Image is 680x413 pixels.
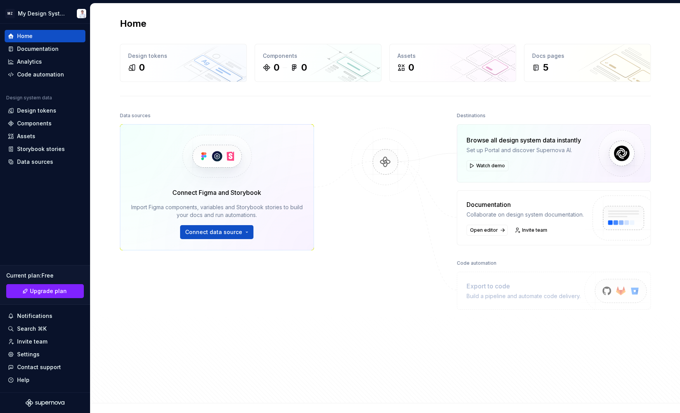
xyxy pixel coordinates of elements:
div: Import Figma components, variables and Storybook stories to build your docs and run automations. [131,203,303,219]
div: Collaborate on design system documentation. [467,211,584,219]
a: Assets [5,130,85,142]
div: Documentation [17,45,59,53]
div: Settings [17,351,40,358]
span: Connect data source [185,228,242,236]
div: Home [17,32,33,40]
div: Components [17,120,52,127]
a: Home [5,30,85,42]
a: Components [5,117,85,130]
div: Browse all design system data instantly [467,135,581,145]
button: Connect data source [180,225,253,239]
button: Contact support [5,361,85,373]
a: Invite team [5,335,85,348]
a: Storybook stories [5,143,85,155]
a: Docs pages5 [524,44,651,82]
div: Code automation [17,71,64,78]
div: Build a pipeline and automate code delivery. [467,292,581,300]
div: Connect Figma and Storybook [172,188,261,197]
span: Invite team [522,227,547,233]
a: Components00 [255,44,382,82]
div: Set up Portal and discover Supernova AI. [467,146,581,154]
div: Notifications [17,312,52,320]
div: Design system data [6,95,52,101]
div: Code automation [457,258,496,269]
div: Analytics [17,58,42,66]
div: MZ [5,9,15,18]
svg: Supernova Logo [26,399,64,407]
div: 0 [301,61,307,74]
h2: Home [120,17,146,30]
div: 5 [543,61,548,74]
a: Data sources [5,156,85,168]
div: Docs pages [532,52,643,60]
a: Design tokens0 [120,44,247,82]
div: Assets [397,52,508,60]
div: Data sources [120,110,151,121]
div: Documentation [467,200,584,209]
a: Invite team [512,225,551,236]
div: Help [17,376,29,384]
div: Current plan : Free [6,272,84,279]
div: Export to code [467,281,581,291]
a: Design tokens [5,104,85,117]
div: Design tokens [128,52,239,60]
span: Watch demo [476,163,505,169]
div: Data sources [17,158,53,166]
button: MZMy Design SystemChristian Heydt [2,5,88,22]
a: Assets0 [389,44,516,82]
div: 0 [139,61,145,74]
button: Search ⌘K [5,323,85,335]
div: Assets [17,132,35,140]
button: Watch demo [467,160,508,171]
div: Invite team [17,338,47,345]
a: Open editor [467,225,508,236]
div: Search ⌘K [17,325,47,333]
a: Settings [5,348,85,361]
div: 0 [408,61,414,74]
span: Open editor [470,227,498,233]
a: Documentation [5,43,85,55]
a: Code automation [5,68,85,81]
button: Notifications [5,310,85,322]
div: Components [263,52,373,60]
div: My Design System [18,10,68,17]
img: Christian Heydt [77,9,86,18]
div: Storybook stories [17,145,65,153]
button: Help [5,374,85,386]
div: Design tokens [17,107,56,115]
div: Contact support [17,363,61,371]
div: 0 [274,61,279,74]
a: Analytics [5,56,85,68]
button: Upgrade plan [6,284,84,298]
div: Destinations [457,110,486,121]
span: Upgrade plan [30,287,67,295]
